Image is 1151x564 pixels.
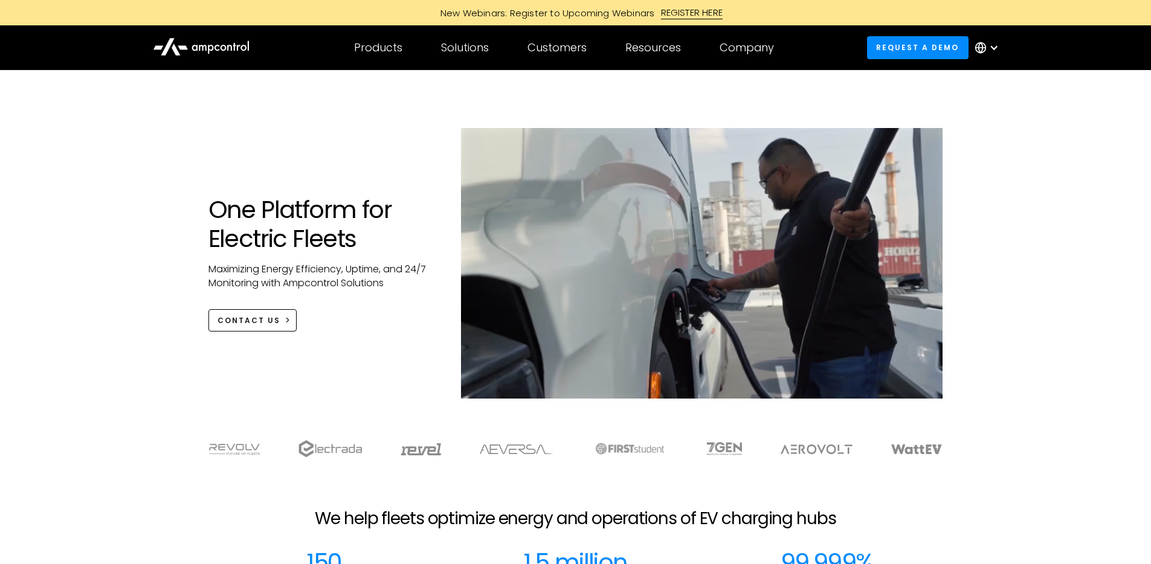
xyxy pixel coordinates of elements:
img: WattEV logo [891,444,942,454]
a: CONTACT US [208,309,297,332]
div: Resources [625,41,681,54]
div: REGISTER HERE [661,6,723,19]
div: New Webinars: Register to Upcoming Webinars [428,7,661,19]
img: Aerovolt Logo [781,444,853,454]
div: Products [354,41,402,54]
div: Customers [527,41,587,54]
div: Company [720,41,774,54]
p: Maximizing Energy Efficiency, Uptime, and 24/7 Monitoring with Ampcontrol Solutions [208,263,437,290]
div: Solutions [441,41,489,54]
h1: One Platform for Electric Fleets [208,195,437,253]
a: Request a demo [867,36,969,59]
h2: We help fleets optimize energy and operations of EV charging hubs [315,508,836,529]
a: New Webinars: Register to Upcoming WebinarsREGISTER HERE [304,6,848,19]
img: electrada logo [298,440,362,457]
div: CONTACT US [218,315,280,326]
